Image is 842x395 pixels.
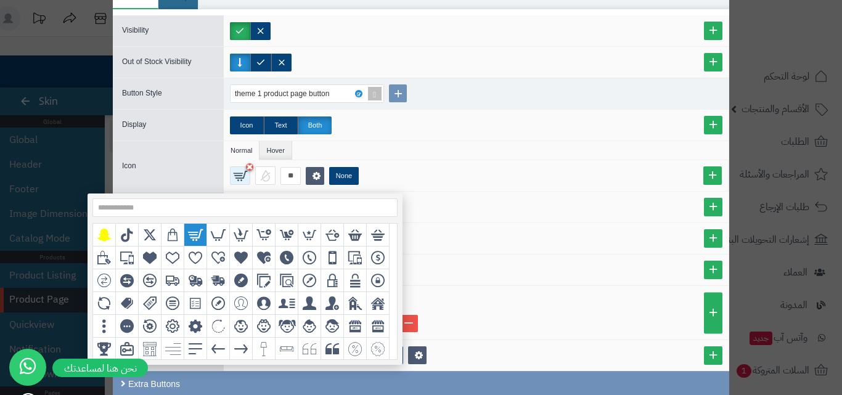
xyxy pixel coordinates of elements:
[298,116,332,134] label: Both
[260,141,292,160] li: Hover
[264,116,298,134] label: Text
[122,57,192,66] span: Out of Stock Visibility
[122,89,162,97] span: Button Style
[329,167,359,185] label: None
[122,26,149,35] span: Visibility
[92,223,398,360] div: grid
[230,116,264,134] label: Icon
[235,85,341,102] div: theme 1 product page button
[122,161,136,170] span: Icon
[224,141,260,160] li: Normal
[122,120,146,129] span: Display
